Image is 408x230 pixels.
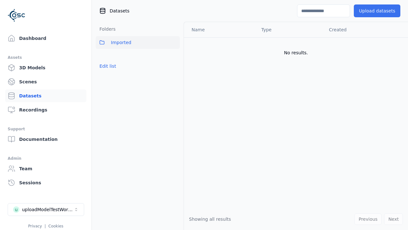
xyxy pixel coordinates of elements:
a: Team [5,162,86,175]
a: 3D Models [5,61,86,74]
div: Assets [8,54,84,61]
th: Created [324,22,398,37]
div: Admin [8,155,84,162]
img: Logo [8,6,25,24]
td: No results. [184,37,408,68]
a: Datasets [5,89,86,102]
a: Sessions [5,176,86,189]
a: Dashboard [5,32,86,45]
button: Edit list [96,60,120,72]
th: Name [184,22,256,37]
div: Support [8,125,84,133]
button: Select a workspace [8,203,84,216]
a: Scenes [5,75,86,88]
span: Showing all results [189,217,231,222]
span: | [45,224,46,228]
h3: Folders [96,26,116,32]
span: Imported [111,39,131,46]
a: Privacy [28,224,42,228]
button: Upload datasets [354,4,400,17]
a: Documentation [5,133,86,146]
th: Type [256,22,324,37]
button: Imported [96,36,180,49]
a: Cookies [48,224,63,228]
span: Datasets [110,8,129,14]
div: u [13,206,19,213]
a: Recordings [5,103,86,116]
div: uploadModelTestWorkspace [22,206,74,213]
